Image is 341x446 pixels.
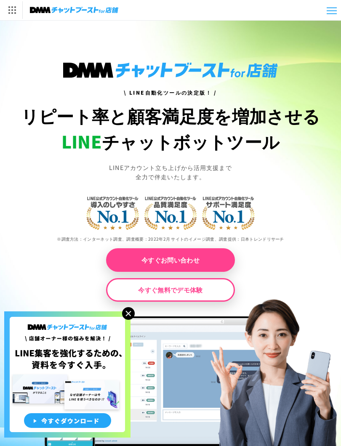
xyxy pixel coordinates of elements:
img: サービス [1,1,22,19]
p: ※調査方法：インターネット調査、調査概要：2022年2月 サイトのイメージ調査、調査提供：日本トレンドリサーチ [10,230,330,248]
span: LINE [61,129,102,154]
a: 店舗オーナー様の悩みを解決!LINE集客を狂化するための資料を今すぐ入手! [4,311,131,321]
img: LINE公式アカウント自動化ツール導入のしやすさNo.1｜LINE公式アカウント自動化ツール品質満足度No.1｜LINE公式アカウント自動化ツールサポート満足度No.1 [86,191,255,230]
img: チャットブーストfor店舗 [30,4,118,16]
a: 今すぐお問い合わせ [106,248,235,272]
h1: リピート率と顧客満足度を増加させる チャットボットツール [10,103,330,154]
p: LINEアカウント立ち上げから活用支援まで 全力で伴走いたします。 [12,163,329,181]
a: 今すぐ無料でデモ体験 [106,278,235,302]
h3: \ LINE自動化ツールの決定版！ / [10,89,330,97]
img: 店舗オーナー様の悩みを解決!LINE集客を狂化するための資料を今すぐ入手! [4,311,131,438]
